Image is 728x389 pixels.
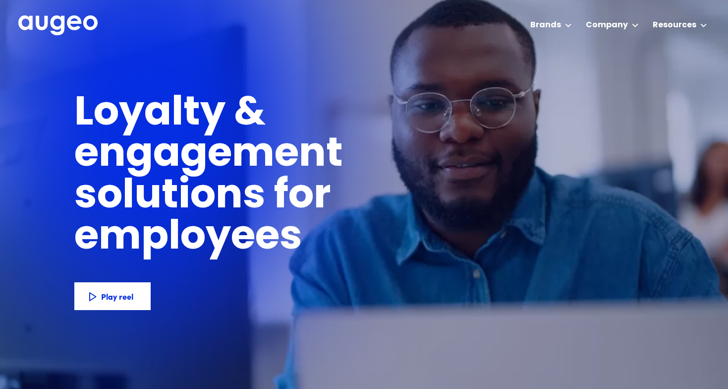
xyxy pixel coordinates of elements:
div: Brands [530,19,561,31]
img: Augeo's full logo in white. [18,15,98,36]
div: Resources [653,19,696,31]
h1: employees [74,218,320,259]
a: home [18,15,98,36]
h1: Loyalty & engagement solutions for [74,94,503,217]
div: Company [586,19,628,31]
a: Play reel [74,282,151,310]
